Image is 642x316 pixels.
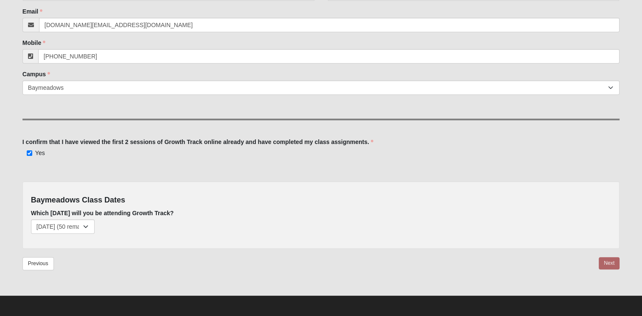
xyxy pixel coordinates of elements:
[27,150,32,156] input: Yes
[35,150,45,156] span: Yes
[22,138,373,146] label: I confirm that I have viewed the first 2 sessions of Growth Track online already and have complet...
[31,209,174,217] label: Which [DATE] will you be attending Growth Track?
[22,39,45,47] label: Mobile
[22,70,50,78] label: Campus
[31,196,611,205] h4: Baymeadows Class Dates
[22,7,42,16] label: Email
[22,257,54,270] a: Previous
